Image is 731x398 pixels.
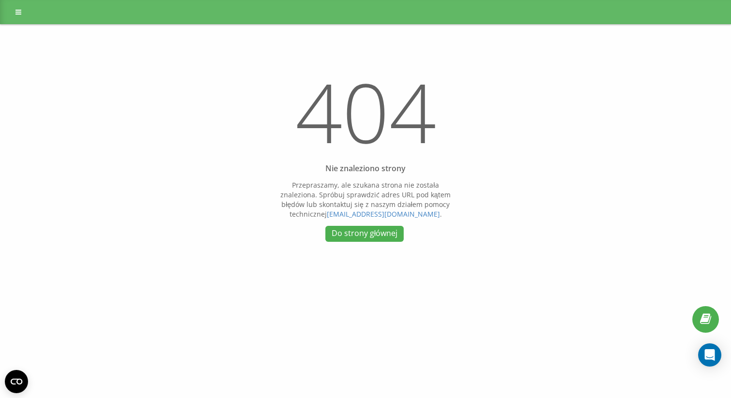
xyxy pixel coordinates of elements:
[5,370,28,393] button: Open CMP widget
[276,59,455,174] h1: 404
[327,209,440,219] a: [EMAIL_ADDRESS][DOMAIN_NAME]
[325,226,404,242] a: Do strony głównej
[698,343,721,367] div: Open Intercom Messenger
[276,180,455,219] p: Przepraszamy, ale szukana strona nie została znaleziona. Spróbuj sprawdzić adres URL pod kątem bł...
[276,164,455,173] div: Nie znaleziono strony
